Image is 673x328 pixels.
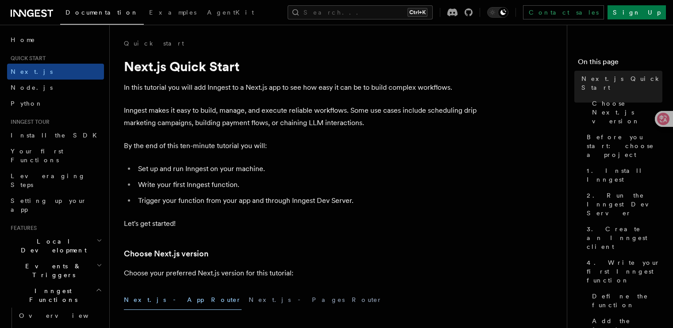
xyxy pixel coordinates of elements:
[207,9,254,16] span: AgentKit
[7,262,96,279] span: Events & Triggers
[65,9,138,16] span: Documentation
[11,172,85,188] span: Leveraging Steps
[149,9,196,16] span: Examples
[487,7,508,18] button: Toggle dark mode
[7,168,104,193] a: Leveraging Steps
[202,3,259,24] a: AgentKit
[523,5,604,19] a: Contact sales
[144,3,202,24] a: Examples
[7,118,50,126] span: Inngest tour
[583,187,662,221] a: 2. Run the Inngest Dev Server
[124,58,478,74] h1: Next.js Quick Start
[11,68,53,75] span: Next.js
[7,193,104,217] a: Setting up your app
[7,127,104,143] a: Install the SDK
[588,288,662,313] a: Define the function
[124,39,184,48] a: Quick start
[583,221,662,255] a: 3. Create an Inngest client
[587,258,662,285] span: 4. Write your first Inngest function
[592,292,662,309] span: Define the function
[15,308,104,324] a: Overview
[7,95,104,111] a: Python
[588,95,662,129] a: Choose Next.js version
[7,64,104,80] a: Next.js
[124,81,478,94] p: In this tutorial you will add Inngest to a Next.js app to see how easy it can be to build complex...
[124,217,478,230] p: Let's get started!
[7,258,104,283] button: Events & Triggers
[124,267,478,279] p: Choose your preferred Next.js version for this tutorial:
[592,99,662,126] span: Choose Next.js version
[11,35,35,44] span: Home
[135,163,478,175] li: Set up and run Inngest on your machine.
[11,148,63,164] span: Your first Functions
[124,290,242,310] button: Next.js - App Router
[587,225,662,251] span: 3. Create an Inngest client
[135,195,478,207] li: Trigger your function from your app and through Inngest Dev Server.
[124,104,478,129] p: Inngest makes it easy to build, manage, and execute reliable workflows. Some use cases include sc...
[11,132,102,139] span: Install the SDK
[578,71,662,95] a: Next.js Quick Start
[587,191,662,217] span: 2. Run the Inngest Dev Server
[7,55,46,62] span: Quick start
[11,197,87,213] span: Setting up your app
[578,57,662,71] h4: On this page
[587,166,662,184] span: 1. Install Inngest
[587,133,662,159] span: Before you start: choose a project
[135,179,478,191] li: Write your first Inngest function.
[19,312,110,319] span: Overview
[7,233,104,258] button: Local Development
[60,3,144,25] a: Documentation
[7,32,104,48] a: Home
[581,74,662,92] span: Next.js Quick Start
[7,286,96,304] span: Inngest Functions
[7,283,104,308] button: Inngest Functions
[583,129,662,163] a: Before you start: choose a project
[7,143,104,168] a: Your first Functions
[7,237,96,255] span: Local Development
[7,225,37,232] span: Features
[249,290,382,310] button: Next.js - Pages Router
[124,140,478,152] p: By the end of this ten-minute tutorial you will:
[124,248,208,260] a: Choose Next.js version
[11,100,43,107] span: Python
[583,163,662,187] a: 1. Install Inngest
[288,5,433,19] button: Search...Ctrl+K
[608,5,666,19] a: Sign Up
[408,8,427,17] kbd: Ctrl+K
[583,255,662,288] a: 4. Write your first Inngest function
[7,80,104,95] a: Node.js
[11,84,53,91] span: Node.js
